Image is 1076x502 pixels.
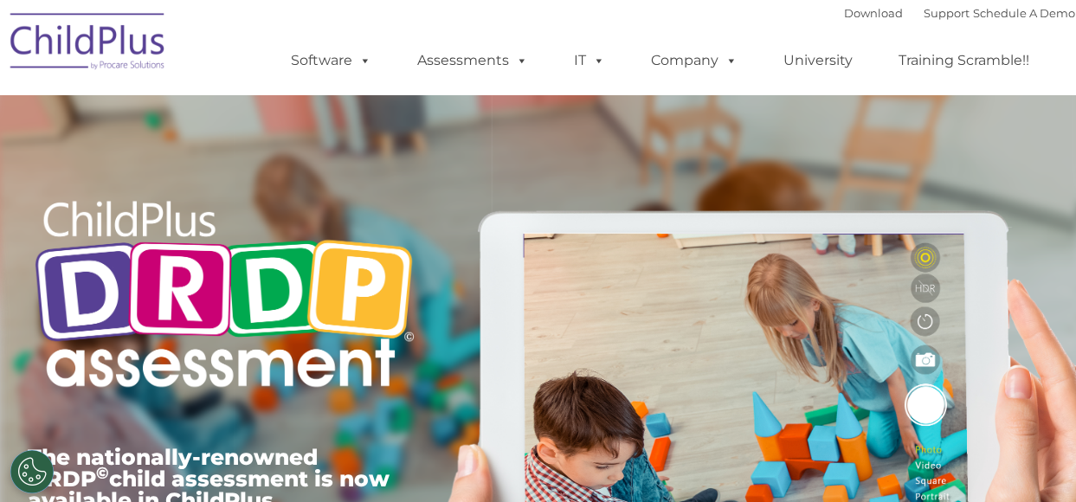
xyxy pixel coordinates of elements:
a: Training Scramble!! [881,43,1047,78]
a: University [766,43,870,78]
sup: © [96,463,109,483]
img: Copyright - DRDP Logo Light [28,177,421,416]
a: IT [557,43,622,78]
a: Software [274,43,389,78]
button: Cookies Settings [10,450,54,493]
img: ChildPlus by Procare Solutions [2,1,175,87]
font: | [844,6,1075,20]
a: Company [634,43,755,78]
a: Assessments [400,43,545,78]
a: Download [844,6,903,20]
a: Schedule A Demo [973,6,1075,20]
a: Support [924,6,970,20]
